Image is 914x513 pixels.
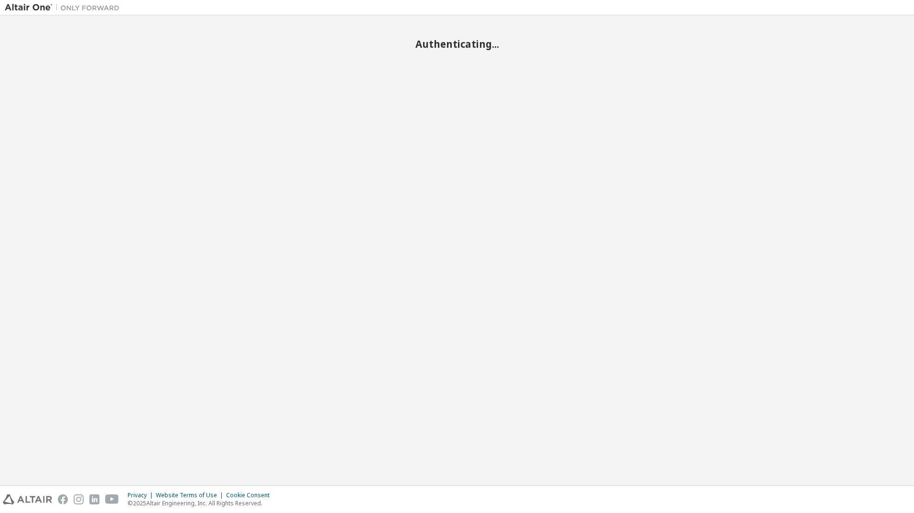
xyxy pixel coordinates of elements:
div: Cookie Consent [226,492,275,499]
img: youtube.svg [105,494,119,504]
div: Website Terms of Use [156,492,226,499]
p: © 2025 Altair Engineering, Inc. All Rights Reserved. [128,499,275,507]
img: altair_logo.svg [3,494,52,504]
img: facebook.svg [58,494,68,504]
img: Altair One [5,3,124,12]
img: linkedin.svg [89,494,99,504]
div: Privacy [128,492,156,499]
h2: Authenticating... [5,38,909,50]
img: instagram.svg [74,494,84,504]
